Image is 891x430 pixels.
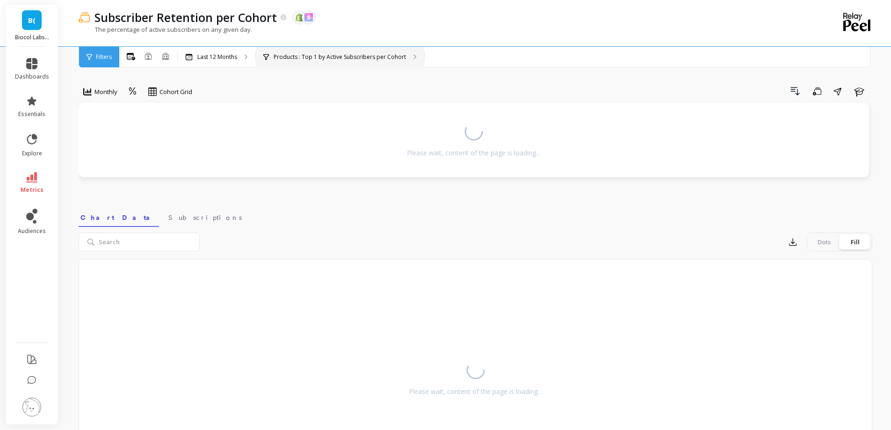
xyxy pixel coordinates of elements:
[197,53,237,61] p: Last 12 Months
[304,13,313,22] img: api.skio.svg
[94,9,277,25] p: Subscriber Retention per Cohort
[79,205,872,227] nav: Tabs
[28,15,36,26] span: B(
[15,73,49,80] span: dashboards
[168,213,242,222] span: Subscriptions
[80,213,157,222] span: Chart Data
[21,186,43,194] span: metrics
[22,150,42,157] span: explore
[15,34,49,41] p: Biocol Labs (US)
[96,53,112,61] span: Filters
[79,25,252,34] p: The percentage of active subscribers on any given day.
[407,148,540,158] div: Please wait, content of the page is loading...
[22,398,41,416] img: profile picture
[295,13,304,22] img: api.shopify.svg
[94,87,117,96] span: Monthly
[274,53,406,61] p: Products : Top 1 by Active Subscribers per Cohort
[79,12,90,23] img: header icon
[809,234,840,249] div: Dots
[159,87,192,96] span: Cohort Grid
[18,110,45,118] span: essentials
[409,387,542,396] div: Please wait, content of the page is loading...
[18,227,46,235] span: audiences
[79,233,200,251] input: Search
[840,234,870,249] div: Fill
